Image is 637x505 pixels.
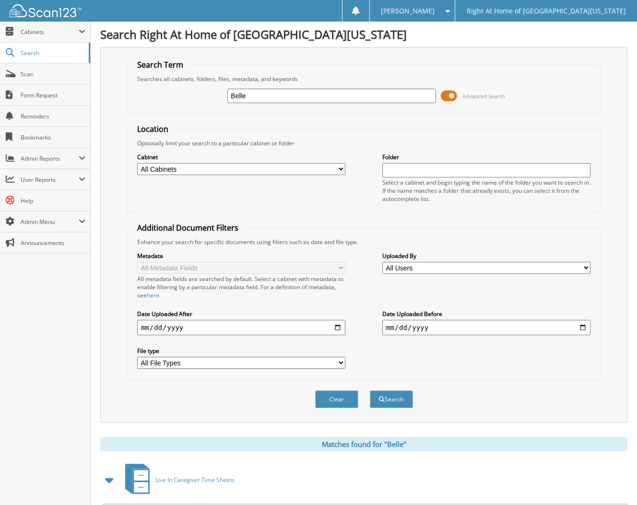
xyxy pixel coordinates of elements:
legend: Location [132,124,173,134]
span: Announcements [21,239,85,247]
a: here [147,291,159,299]
div: Matches found for "Belle" [100,437,627,451]
span: User Reports [21,176,79,184]
img: scan123-logo-white.svg [10,4,82,17]
label: Date Uploaded After [137,310,345,318]
a: Live In Caregiver Time Sheets [119,461,235,499]
span: Scan [21,70,85,78]
span: Admin Menu [21,218,79,226]
input: start [137,320,345,335]
span: Form Request [21,91,85,99]
legend: Search Term [132,59,188,70]
span: Right At Home of [GEOGRAPHIC_DATA][US_STATE] [467,8,626,14]
span: Bookmarks [21,133,85,141]
label: File type [137,347,345,355]
h1: Search Right At Home of [GEOGRAPHIC_DATA][US_STATE] [100,26,627,42]
label: Metadata [137,252,345,260]
input: end [382,320,590,335]
label: Date Uploaded Before [382,310,590,318]
legend: Additional Document Filters [132,223,243,233]
span: Live In Caregiver Time Sheets [155,476,235,484]
label: Cabinet [137,153,345,161]
span: Reminders [21,112,85,120]
div: All metadata fields are searched by default. Select a cabinet with metadata to enable filtering b... [137,275,345,299]
span: Search [21,49,84,57]
span: Advanced Search [462,93,505,100]
div: Enhance your search for specific documents using filters such as date and file type. [132,238,595,246]
div: Select a cabinet and begin typing the name of the folder you want to search in. If the name match... [382,178,590,203]
button: Search [370,390,413,408]
label: Uploaded By [382,252,590,260]
span: Admin Reports [21,154,79,163]
span: Help [21,197,85,205]
span: Cabinets [21,28,79,36]
div: Optionally limit your search to a particular cabinet or folder [132,139,595,147]
div: Searches all cabinets, folders, files, metadata, and keywords [132,75,595,83]
label: Folder [382,153,590,161]
button: Clear [315,390,358,408]
span: [PERSON_NAME] [381,8,435,14]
